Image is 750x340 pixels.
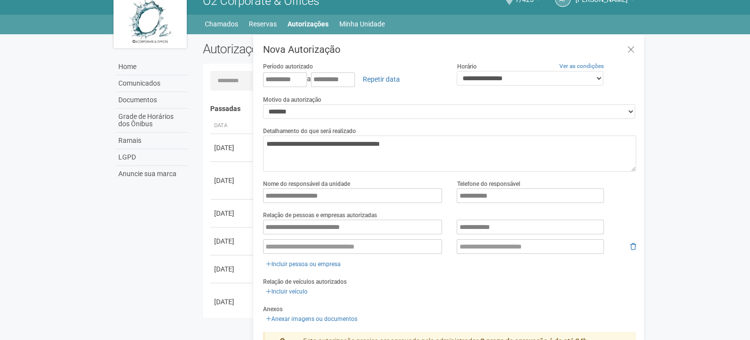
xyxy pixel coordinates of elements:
label: Telefone do responsável [457,180,520,188]
a: Ramais [116,133,188,149]
a: Autorizações [287,17,329,31]
div: [DATE] [214,143,250,153]
a: Anuncie sua marca [116,166,188,182]
a: Reservas [249,17,277,31]
div: a [263,71,442,88]
label: Motivo da autorização [263,95,321,104]
a: Minha Unidade [339,17,385,31]
label: Relação de pessoas e empresas autorizadas [263,211,377,220]
div: [DATE] [214,208,250,218]
a: Repetir data [356,71,406,88]
h4: Passadas [210,105,629,113]
div: [DATE] [214,176,250,185]
label: Anexos [263,305,283,314]
th: Data [210,118,254,134]
a: Documentos [116,92,188,109]
a: Chamados [205,17,238,31]
a: Comunicados [116,75,188,92]
h2: Autorizações [203,42,412,56]
a: Incluir veículo [263,286,310,297]
label: Horário [457,62,476,71]
a: Anexar imagens ou documentos [263,314,360,324]
label: Detalhamento do que será realizado [263,127,356,136]
a: Incluir pessoa ou empresa [263,259,344,270]
a: LGPD [116,149,188,166]
div: [DATE] [214,297,250,307]
a: Home [116,59,188,75]
label: Nome do responsável da unidade [263,180,350,188]
h3: Nova Autorização [263,45,636,54]
label: Relação de veículos autorizados [263,277,347,286]
label: Período autorizado [263,62,313,71]
i: Remover [630,243,636,250]
div: [DATE] [214,264,250,274]
div: [DATE] [214,236,250,246]
a: Ver as condições [559,63,604,69]
a: Grade de Horários dos Ônibus [116,109,188,133]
